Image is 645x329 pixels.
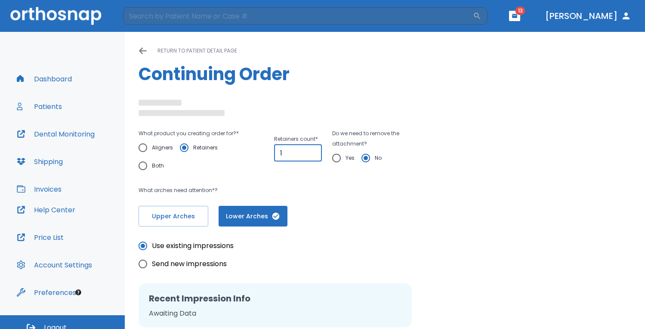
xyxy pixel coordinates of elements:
span: Send new impressions [152,259,227,269]
p: Do we need to remove the attachment? [332,128,426,149]
p: What arches need attention*? [139,185,426,196]
button: Help Center [12,199,80,220]
h2: Recent Impression Info [149,292,401,305]
span: Use existing impressions [152,241,234,251]
p: Awaiting Data [149,308,401,319]
span: Aligners [152,143,173,153]
button: Lower Arches [219,206,287,227]
button: Dashboard [12,68,77,89]
button: Upper Arches [139,206,208,227]
span: Retainers [193,143,218,153]
button: Dental Monitoring [12,124,100,144]
button: Account Settings [12,255,97,275]
span: Both [152,161,164,171]
h1: Continuing Order [139,61,631,87]
button: Preferences [12,282,81,303]
button: Shipping [12,151,68,172]
div: Tooltip anchor [74,289,82,296]
span: Upper Arches [148,212,199,221]
p: Retainers count * [274,134,322,144]
span: Lower Arches [227,212,279,221]
button: Patients [12,96,67,117]
span: Yes [346,153,355,163]
p: What product you creating order for? * [139,128,247,139]
span: 13 [515,6,525,15]
p: return to patient detail page [157,46,237,56]
button: Price List [12,227,69,248]
input: Search by Patient Name or Case # [123,7,473,25]
span: No [375,153,382,163]
img: Orthosnap [10,7,102,25]
button: [PERSON_NAME] [542,8,635,24]
button: Invoices [12,179,67,199]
